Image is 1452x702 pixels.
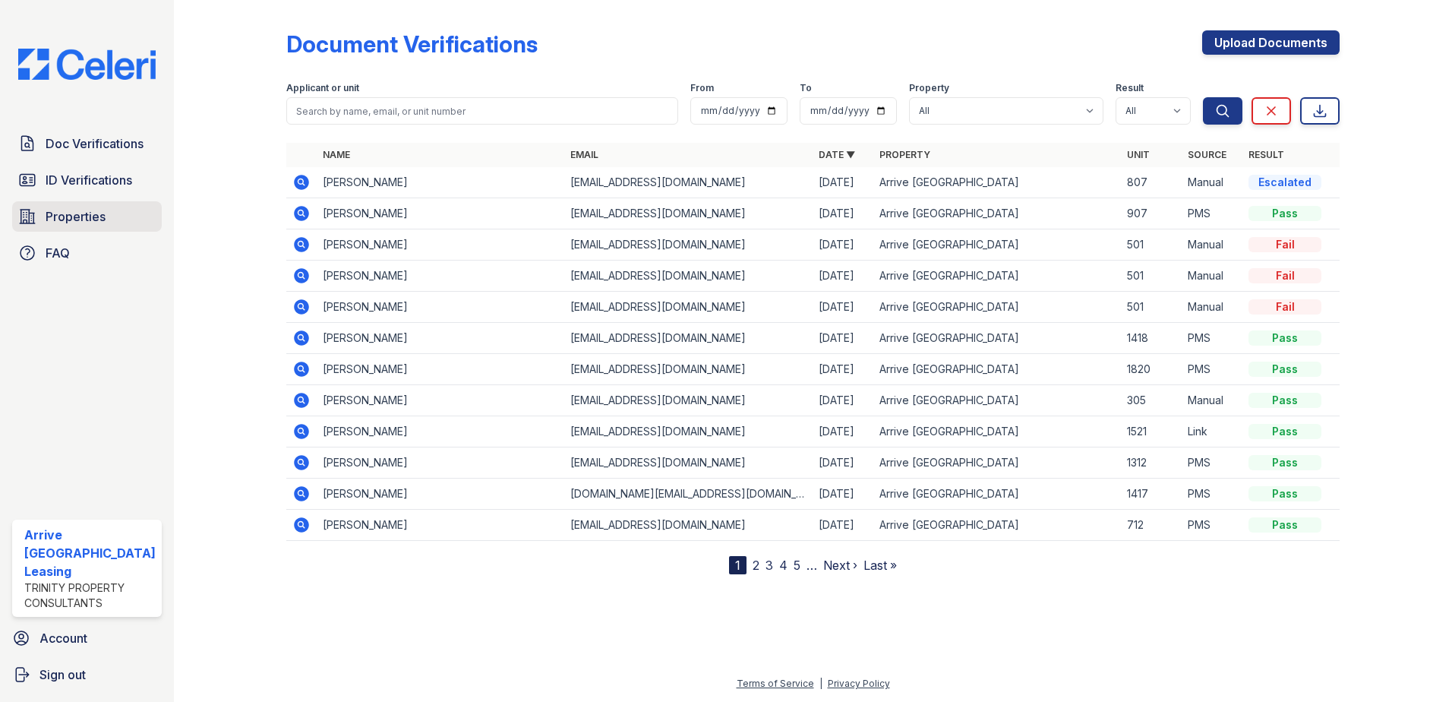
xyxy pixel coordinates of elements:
[813,510,873,541] td: [DATE]
[46,207,106,226] span: Properties
[46,171,132,189] span: ID Verifications
[317,229,565,261] td: [PERSON_NAME]
[317,510,565,541] td: [PERSON_NAME]
[317,323,565,354] td: [PERSON_NAME]
[1121,198,1182,229] td: 907
[1248,362,1321,377] div: Pass
[39,666,86,684] span: Sign out
[1182,385,1242,416] td: Manual
[1188,149,1226,160] a: Source
[1248,237,1321,252] div: Fail
[813,354,873,385] td: [DATE]
[1248,455,1321,470] div: Pass
[813,261,873,292] td: [DATE]
[1248,206,1321,221] div: Pass
[1248,175,1321,190] div: Escalated
[813,167,873,198] td: [DATE]
[564,510,813,541] td: [EMAIL_ADDRESS][DOMAIN_NAME]
[1121,292,1182,323] td: 501
[909,82,949,94] label: Property
[737,678,814,689] a: Terms of Service
[873,229,1122,261] td: Arrive [GEOGRAPHIC_DATA]
[286,82,359,94] label: Applicant or unit
[323,149,350,160] a: Name
[1248,517,1321,533] div: Pass
[286,30,538,58] div: Document Verifications
[564,167,813,198] td: [EMAIL_ADDRESS][DOMAIN_NAME]
[1121,261,1182,292] td: 501
[828,678,890,689] a: Privacy Policy
[46,134,144,153] span: Doc Verifications
[1182,323,1242,354] td: PMS
[819,149,855,160] a: Date ▼
[873,510,1122,541] td: Arrive [GEOGRAPHIC_DATA]
[813,479,873,510] td: [DATE]
[1182,261,1242,292] td: Manual
[1182,416,1242,447] td: Link
[317,292,565,323] td: [PERSON_NAME]
[1248,393,1321,408] div: Pass
[6,623,168,653] a: Account
[317,447,565,479] td: [PERSON_NAME]
[873,354,1122,385] td: Arrive [GEOGRAPHIC_DATA]
[813,385,873,416] td: [DATE]
[779,558,788,573] a: 4
[317,198,565,229] td: [PERSON_NAME]
[1121,385,1182,416] td: 305
[564,261,813,292] td: [EMAIL_ADDRESS][DOMAIN_NAME]
[873,261,1122,292] td: Arrive [GEOGRAPHIC_DATA]
[1116,82,1144,94] label: Result
[794,558,800,573] a: 5
[765,558,773,573] a: 3
[1182,510,1242,541] td: PMS
[1121,354,1182,385] td: 1820
[813,416,873,447] td: [DATE]
[46,244,70,262] span: FAQ
[12,201,162,232] a: Properties
[873,292,1122,323] td: Arrive [GEOGRAPHIC_DATA]
[729,556,747,574] div: 1
[800,82,812,94] label: To
[1121,479,1182,510] td: 1417
[317,385,565,416] td: [PERSON_NAME]
[873,323,1122,354] td: Arrive [GEOGRAPHIC_DATA]
[564,479,813,510] td: [DOMAIN_NAME][EMAIL_ADDRESS][DOMAIN_NAME]
[564,416,813,447] td: [EMAIL_ADDRESS][DOMAIN_NAME]
[6,659,168,690] button: Sign out
[873,167,1122,198] td: Arrive [GEOGRAPHIC_DATA]
[1121,229,1182,261] td: 501
[1248,424,1321,439] div: Pass
[863,558,897,573] a: Last »
[564,385,813,416] td: [EMAIL_ADDRESS][DOMAIN_NAME]
[317,261,565,292] td: [PERSON_NAME]
[819,678,822,689] div: |
[564,323,813,354] td: [EMAIL_ADDRESS][DOMAIN_NAME]
[564,354,813,385] td: [EMAIL_ADDRESS][DOMAIN_NAME]
[12,165,162,195] a: ID Verifications
[879,149,930,160] a: Property
[873,198,1122,229] td: Arrive [GEOGRAPHIC_DATA]
[564,229,813,261] td: [EMAIL_ADDRESS][DOMAIN_NAME]
[1182,447,1242,479] td: PMS
[1121,447,1182,479] td: 1312
[1182,479,1242,510] td: PMS
[12,238,162,268] a: FAQ
[1248,299,1321,315] div: Fail
[1182,229,1242,261] td: Manual
[1127,149,1150,160] a: Unit
[1248,330,1321,346] div: Pass
[317,354,565,385] td: [PERSON_NAME]
[873,385,1122,416] td: Arrive [GEOGRAPHIC_DATA]
[564,292,813,323] td: [EMAIL_ADDRESS][DOMAIN_NAME]
[564,447,813,479] td: [EMAIL_ADDRESS][DOMAIN_NAME]
[1121,167,1182,198] td: 807
[813,229,873,261] td: [DATE]
[39,629,87,647] span: Account
[873,416,1122,447] td: Arrive [GEOGRAPHIC_DATA]
[24,580,156,611] div: Trinity Property Consultants
[1248,149,1284,160] a: Result
[813,292,873,323] td: [DATE]
[806,556,817,574] span: …
[24,526,156,580] div: Arrive [GEOGRAPHIC_DATA] Leasing
[813,198,873,229] td: [DATE]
